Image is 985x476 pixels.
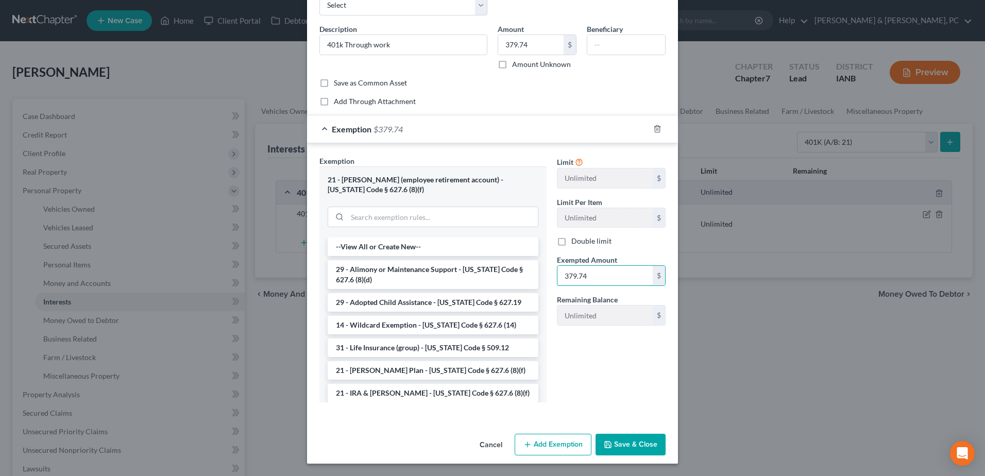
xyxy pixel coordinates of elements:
li: 21 - [PERSON_NAME] Plan - [US_STATE] Code § 627.6 (8)(f) [328,361,538,380]
span: Exempted Amount [557,256,617,264]
span: Exemption [319,157,354,165]
div: $ [653,168,665,188]
input: Describe... [320,35,487,55]
button: Cancel [471,435,511,455]
li: 21 - IRA & [PERSON_NAME] - [US_STATE] Code § 627.6 (8)(f) [328,384,538,402]
input: -- [587,35,665,55]
span: $379.74 [373,124,403,134]
span: Limit [557,158,573,166]
li: --View All or Create New-- [328,237,538,256]
label: Beneficiary [587,24,623,35]
li: 31 - Life Insurance (group) - [US_STATE] Code § 509.12 [328,338,538,357]
span: Exemption [332,124,371,134]
label: Save as Common Asset [334,78,407,88]
div: $ [564,35,576,55]
label: Amount [498,24,524,35]
label: Remaining Balance [557,294,618,305]
label: Limit Per Item [557,197,602,208]
label: Amount Unknown [512,59,571,70]
li: 29 - Adopted Child Assistance - [US_STATE] Code § 627.19 [328,293,538,312]
div: 21 - [PERSON_NAME] (employee retirement account) - [US_STATE] Code § 627.6 (8)(f) [328,175,538,194]
button: Save & Close [596,434,666,455]
input: 0.00 [557,266,653,285]
label: Double limit [571,236,612,246]
div: $ [653,266,665,285]
button: Add Exemption [515,434,591,455]
li: 29 - Alimony or Maintenance Support - [US_STATE] Code § 627.6 (8)(d) [328,260,538,289]
span: Description [319,25,357,33]
div: $ [653,208,665,228]
input: -- [557,208,653,228]
li: 14 - Wildcard Exemption - [US_STATE] Code § 627.6 (14) [328,316,538,334]
input: 0.00 [498,35,564,55]
input: -- [557,168,653,188]
div: Open Intercom Messenger [950,441,975,466]
label: Add Through Attachment [334,96,416,107]
div: $ [653,305,665,325]
input: -- [557,305,653,325]
input: Search exemption rules... [347,207,538,227]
